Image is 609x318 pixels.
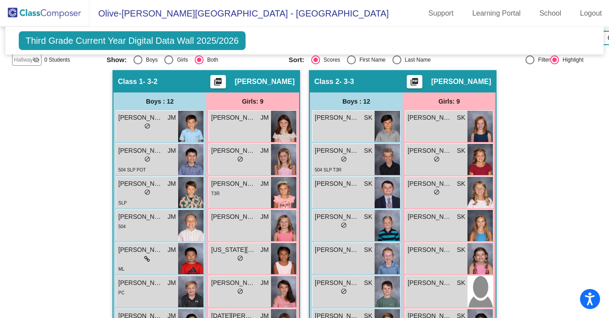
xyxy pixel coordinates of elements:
button: Print Students Details [210,75,226,88]
div: First Name [356,56,386,64]
mat-icon: visibility_off [33,56,40,63]
span: 504 SLP T3R [315,167,342,172]
div: Boys : 12 [310,92,403,110]
a: Logout [573,6,609,21]
button: Print Students Details [407,75,422,88]
mat-radio-group: Select an option [107,55,282,64]
span: SK [457,179,465,188]
span: [PERSON_NAME] [408,245,452,255]
span: do_not_disturb_alt [237,156,243,162]
span: [PERSON_NAME] [315,179,359,188]
span: - 3-2 [143,77,158,86]
span: [PERSON_NAME] [211,212,256,222]
a: School [532,6,568,21]
span: do_not_disturb_alt [341,288,347,294]
div: Both [204,56,218,64]
span: [PERSON_NAME] [211,179,256,188]
span: do_not_disturb_alt [237,288,243,294]
span: Olive-[PERSON_NAME][GEOGRAPHIC_DATA] - [GEOGRAPHIC_DATA] [89,6,389,21]
div: Highlight [559,56,584,64]
span: [PERSON_NAME] [235,77,295,86]
span: SLP [118,201,127,205]
span: SK [364,245,372,255]
div: Last Name [401,56,431,64]
span: JM [260,179,269,188]
span: JM [260,278,269,288]
div: Boys : 12 [113,92,206,110]
span: [PERSON_NAME] [118,212,163,222]
span: do_not_disturb_alt [144,189,150,195]
span: do_not_disturb_alt [341,222,347,228]
span: [PERSON_NAME] [211,278,256,288]
span: JM [167,212,176,222]
span: ML [118,267,125,272]
span: JM [260,146,269,155]
span: [PERSON_NAME] [315,278,359,288]
span: [PERSON_NAME] [118,113,163,122]
span: [PERSON_NAME] [211,146,256,155]
span: T3R [211,191,220,196]
span: Third Grade Current Year Digital Data Wall 2025/2026 [19,31,245,50]
span: [PERSON_NAME] [315,113,359,122]
span: do_not_disturb_alt [144,123,150,129]
div: Scores [320,56,340,64]
span: [PERSON_NAME] [408,278,452,288]
span: PC [118,290,125,295]
div: Girls: 9 [206,92,299,110]
span: SK [457,245,465,255]
mat-icon: picture_as_pdf [213,77,223,90]
div: Girls: 9 [403,92,496,110]
div: Boys [142,56,158,64]
span: Class 1 [118,77,143,86]
span: 504 [118,224,126,229]
span: Class 2 [314,77,339,86]
span: JM [167,113,176,122]
span: JM [167,179,176,188]
span: [PERSON_NAME] [431,77,491,86]
span: SK [364,278,372,288]
span: SK [364,113,372,122]
mat-icon: picture_as_pdf [409,77,420,90]
span: do_not_disturb_alt [237,255,243,261]
span: SK [457,146,465,155]
span: [PERSON_NAME] [408,146,452,155]
span: do_not_disturb_alt [341,156,347,162]
div: Filter [534,56,550,64]
span: JM [167,146,176,155]
span: [PERSON_NAME] [PERSON_NAME] [315,245,359,255]
span: do_not_disturb_alt [144,156,150,162]
span: SK [457,212,465,222]
span: SK [457,113,465,122]
span: [PERSON_NAME] [118,179,163,188]
a: Support [421,6,461,21]
span: JM [260,245,269,255]
span: JM [167,278,176,288]
span: 504 SLP POT [118,167,146,172]
span: [PERSON_NAME] [315,146,359,155]
span: JM [260,212,269,222]
span: JM [260,113,269,122]
span: [PERSON_NAME] [315,212,359,222]
span: [PERSON_NAME] [211,113,256,122]
div: Girls [173,56,188,64]
mat-radio-group: Select an option [289,55,464,64]
span: [PERSON_NAME] [118,245,163,255]
span: [PERSON_NAME] [408,113,452,122]
span: SK [457,278,465,288]
span: Show: [107,56,127,64]
span: [PERSON_NAME] [118,146,163,155]
span: Hallway [14,56,33,64]
span: [PERSON_NAME] [408,212,452,222]
span: do_not_disturb_alt [434,189,440,195]
span: [US_STATE][PERSON_NAME] [211,245,256,255]
span: [PERSON_NAME] [PERSON_NAME] [118,278,163,288]
span: Sort: [289,56,304,64]
span: JM [167,245,176,255]
span: SK [364,212,372,222]
span: do_not_disturb_alt [434,156,440,162]
span: SK [364,179,372,188]
a: Learning Portal [465,6,528,21]
span: 0 Students [44,56,70,64]
span: - 3-3 [339,77,354,86]
span: [PERSON_NAME] [408,179,452,188]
